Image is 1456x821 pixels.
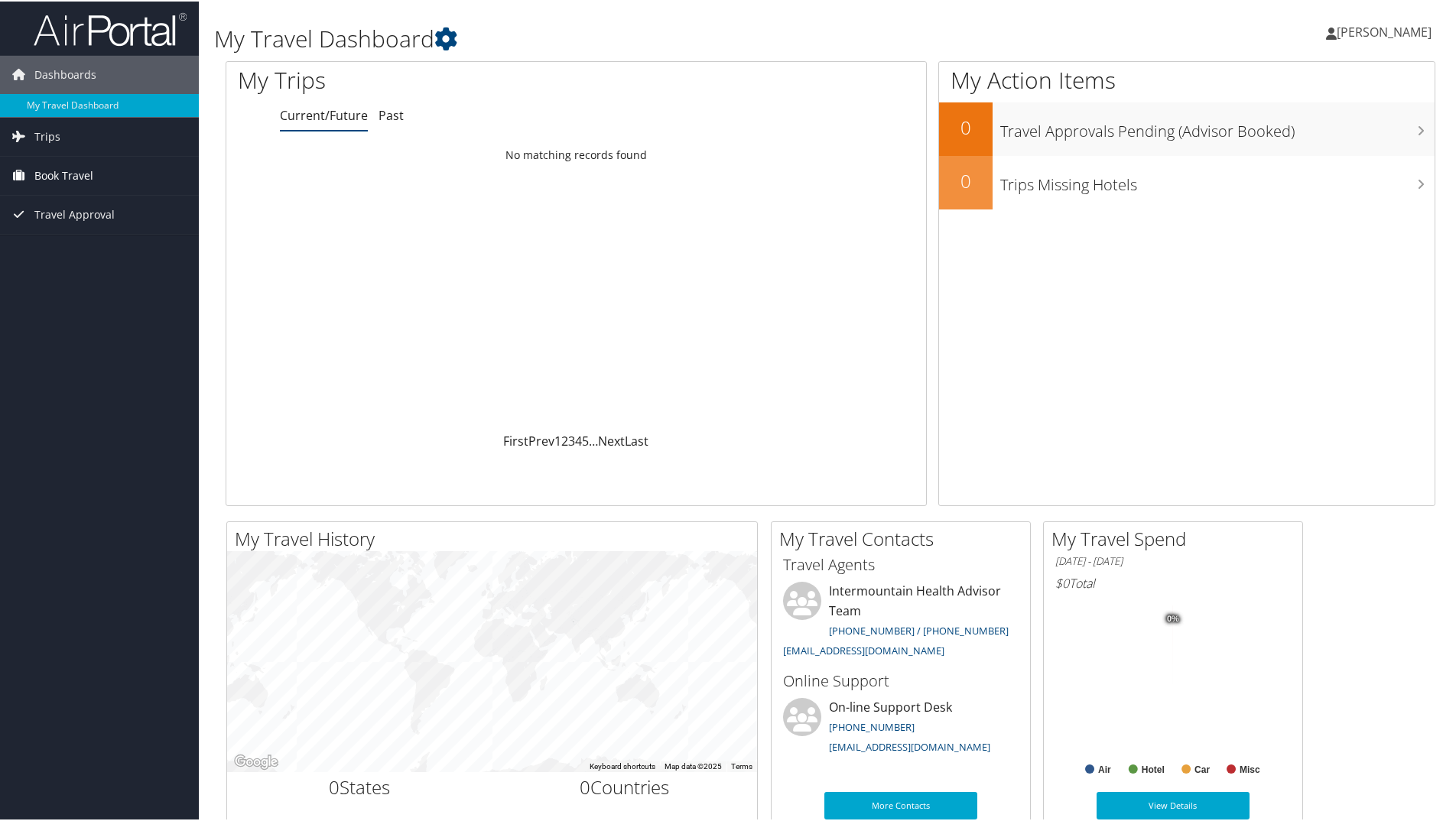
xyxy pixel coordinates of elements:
[34,155,93,193] span: Book Travel
[1240,763,1260,774] text: Misc
[1098,763,1111,774] text: Air
[1055,553,1291,567] h6: [DATE] - [DATE]
[939,63,1435,95] h1: My Action Items
[239,773,481,799] h2: States
[503,431,528,448] a: First
[775,580,1026,662] li: Intermountain Health Advisor Team
[625,431,648,448] a: Last
[238,63,623,95] h1: My Trips
[575,431,582,448] a: 4
[1000,112,1435,141] h3: Travel Approvals Pending (Advisor Booked)
[1167,613,1179,622] tspan: 0%
[829,719,915,732] a: [PHONE_NUMBER]
[731,761,752,769] a: Terms (opens in new tab)
[1194,763,1210,774] text: Car
[214,21,1036,54] h1: My Travel Dashboard
[504,773,746,799] h2: Countries
[665,761,722,769] span: Map data ©2025
[783,553,1019,574] h3: Travel Agents
[783,642,944,656] a: [EMAIL_ADDRESS][DOMAIN_NAME]
[590,760,655,771] button: Keyboard shortcuts
[824,790,977,818] a: More Contacts
[1097,790,1250,818] a: View Details
[568,431,575,448] a: 3
[34,10,187,46] img: airportal-logo.png
[783,669,1019,690] h3: Online Support
[1142,763,1165,774] text: Hotel
[939,167,993,193] h2: 0
[226,140,926,167] td: No matching records found
[580,773,590,798] span: 0
[939,113,993,139] h2: 0
[528,431,554,448] a: Prev
[775,696,1026,759] li: On-line Support Desk
[582,431,589,448] a: 5
[554,431,561,448] a: 1
[939,154,1435,208] a: 0Trips Missing Hotels
[1055,573,1069,590] span: $0
[939,101,1435,154] a: 0Travel Approvals Pending (Advisor Booked)
[1055,573,1291,590] h6: Total
[779,524,1030,550] h2: My Travel Contacts
[34,116,60,154] span: Trips
[1326,8,1447,54] a: [PERSON_NAME]
[829,622,1009,636] a: [PHONE_NUMBER] / [PHONE_NUMBER]
[231,751,281,771] img: Google
[561,431,568,448] a: 2
[329,773,340,798] span: 0
[34,54,96,92] span: Dashboards
[231,751,281,771] a: Open this area in Google Maps (opens a new window)
[598,431,625,448] a: Next
[1000,165,1435,194] h3: Trips Missing Hotels
[280,105,368,122] a: Current/Future
[235,524,757,550] h2: My Travel History
[34,194,115,232] span: Travel Approval
[1337,22,1432,39] span: [PERSON_NAME]
[589,431,598,448] span: …
[829,738,990,752] a: [EMAIL_ADDRESS][DOMAIN_NAME]
[379,105,404,122] a: Past
[1051,524,1302,550] h2: My Travel Spend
